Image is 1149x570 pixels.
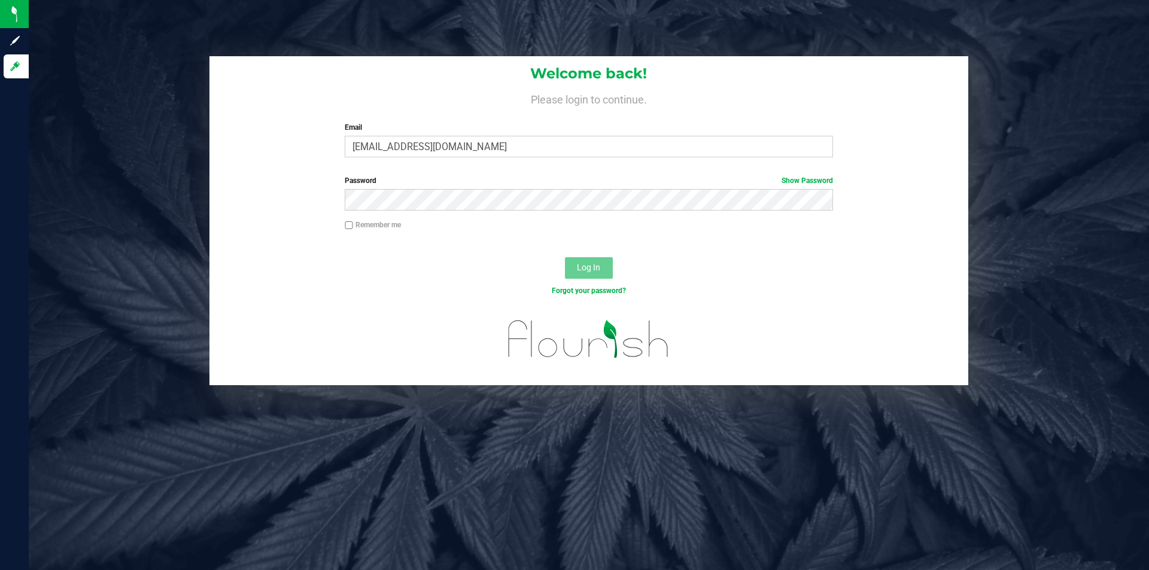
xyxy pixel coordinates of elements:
[345,220,401,230] label: Remember me
[345,122,832,133] label: Email
[209,66,968,81] h1: Welcome back!
[782,176,833,185] a: Show Password
[345,221,353,230] input: Remember me
[9,60,21,72] inline-svg: Log in
[345,176,376,185] span: Password
[577,263,600,272] span: Log In
[9,35,21,47] inline-svg: Sign up
[494,309,683,370] img: flourish_logo.svg
[552,286,626,295] a: Forgot your password?
[209,91,968,105] h4: Please login to continue.
[565,257,613,279] button: Log In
